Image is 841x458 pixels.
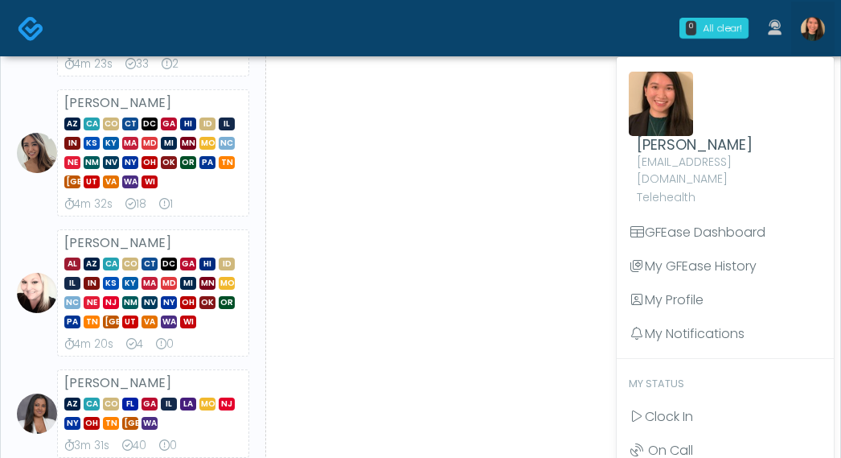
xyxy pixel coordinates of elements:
[84,118,100,130] span: CA
[64,336,113,353] div: 4m 20s
[103,156,119,169] span: NV
[142,398,158,411] span: GA
[122,438,146,454] div: 40
[159,196,173,212] div: 1
[103,258,119,270] span: CA
[64,137,80,150] span: IN
[64,316,80,328] span: PA
[103,175,119,188] span: VA
[64,296,80,309] span: NC
[617,283,834,317] a: My Profile
[84,156,100,169] span: NM
[142,137,158,150] span: MD
[64,175,80,188] span: [GEOGRAPHIC_DATA]
[17,394,57,434] img: Anjali Nandakumar
[161,316,177,328] span: WA
[161,258,177,270] span: DC
[637,154,822,188] p: [EMAIL_ADDRESS][DOMAIN_NAME]
[122,156,138,169] span: NY
[122,137,138,150] span: MA
[617,317,834,351] a: My Notifications
[103,296,119,309] span: NJ
[64,156,80,169] span: NE
[64,196,113,212] div: 4m 32s
[686,21,696,35] div: 0
[219,137,235,150] span: NC
[180,118,196,130] span: HI
[122,296,138,309] span: NM
[199,156,215,169] span: PA
[84,175,100,188] span: UT
[180,156,196,169] span: OR
[122,398,138,411] span: FL
[84,417,100,430] span: OH
[161,118,177,130] span: GA
[159,438,177,454] div: 0
[84,137,100,150] span: KS
[142,417,158,430] span: WA
[161,277,177,290] span: MD
[64,277,80,290] span: IL
[617,366,834,400] a: My Status
[103,398,119,411] span: CO
[180,398,196,411] span: LA
[17,133,57,173] img: Samantha Ly
[13,6,61,55] button: Open LiveChat chat widget
[84,258,100,270] span: AZ
[64,118,80,130] span: AZ
[801,17,825,41] img: Aila Paredes
[629,377,684,390] span: My Status
[126,336,143,353] div: 4
[142,296,158,309] span: NV
[180,137,196,150] span: MN
[122,316,138,328] span: UT
[103,417,119,430] span: TN
[617,400,834,434] a: Clock In
[103,316,119,328] span: [GEOGRAPHIC_DATA]
[84,296,100,309] span: NE
[122,277,138,290] span: KY
[161,137,177,150] span: MI
[617,250,834,283] a: My GFEase History
[161,296,177,309] span: NY
[84,277,100,290] span: IN
[617,216,834,250] a: GFEase Dashboard
[142,118,158,130] span: DC
[156,336,174,353] div: 0
[17,273,57,313] img: Cynthia Petersen
[180,277,196,290] span: MI
[180,258,196,270] span: GA
[18,15,44,42] img: Docovia
[122,118,138,130] span: CT
[219,156,235,169] span: TN
[103,118,119,130] span: CO
[142,258,158,270] span: CT
[103,137,119,150] span: KY
[64,258,80,270] span: AL
[84,316,100,328] span: TN
[64,56,113,72] div: 4m 23s
[219,258,235,270] span: ID
[64,417,80,430] span: NY
[199,137,215,150] span: MO
[64,93,171,112] strong: [PERSON_NAME]
[645,407,693,426] span: Clock In
[219,118,235,130] span: IL
[142,316,158,328] span: VA
[703,21,742,35] div: All clear!
[637,136,822,154] h4: [PERSON_NAME]
[125,196,146,212] div: 18
[199,258,215,270] span: HI
[219,398,235,411] span: NJ
[219,296,235,309] span: OR
[219,277,235,290] span: MO
[64,373,171,392] strong: [PERSON_NAME]
[161,156,177,169] span: OK
[64,438,109,454] div: 3m 31s
[122,258,138,270] span: CO
[103,277,119,290] span: KS
[199,296,215,309] span: OK
[629,72,693,136] img: Aila Paredes
[199,398,215,411] span: MO
[670,11,758,45] a: 0 All clear!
